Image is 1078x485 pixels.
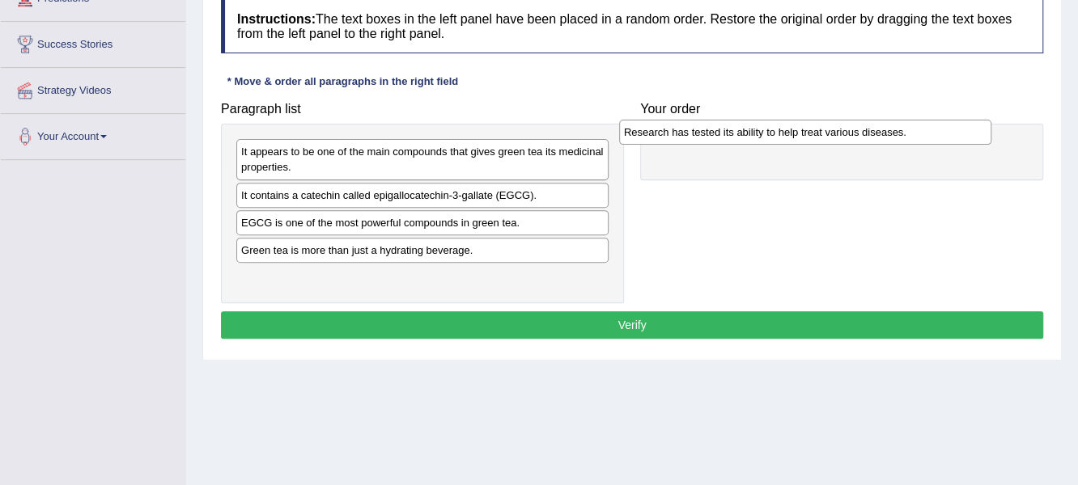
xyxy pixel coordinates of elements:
[1,68,185,108] a: Strategy Videos
[236,183,609,208] div: It contains a catechin called epigallocatechin-3-gallate (EGCG).
[236,139,609,179] div: It appears to be one of the main compounds that gives green tea its medicinal properties.
[236,238,609,263] div: Green tea is more than just a hydrating beverage.
[237,12,316,26] b: Instructions:
[640,102,1043,116] h4: Your order
[1,114,185,154] a: Your Account
[619,120,992,145] div: Research has tested its ability to help treat various diseases.
[1,22,185,62] a: Success Stories
[221,74,465,89] div: * Move & order all paragraphs in the right field
[221,311,1043,339] button: Verify
[236,210,609,235] div: EGCG is one of the most powerful compounds in green tea.
[221,102,624,116] h4: Paragraph list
